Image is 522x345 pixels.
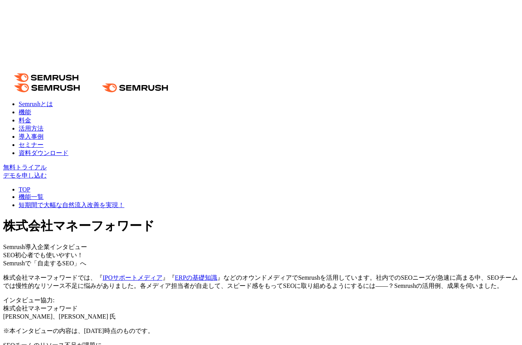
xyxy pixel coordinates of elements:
[19,101,53,107] a: Semrushとは
[3,218,519,235] h1: 株式会社マネーフォワード
[3,296,519,321] p: インタビュー協力: 株式会社マネーフォワード [PERSON_NAME]、[PERSON_NAME] 氏
[19,109,31,115] a: 機能
[19,202,124,208] a: 短期間で大幅な自然流入改善を実現！
[19,186,30,193] a: TOP
[19,133,44,140] a: 導入事例
[19,193,44,200] a: 機能一覧
[19,141,44,148] a: セミナー
[175,274,217,281] a: ERPの基礎知識
[3,243,519,251] div: Semrush導入企業インタビュー
[19,125,44,132] a: 活用方法
[3,164,47,171] a: 無料トライアル
[19,117,31,124] a: 料金
[103,274,162,281] a: IPOサポートメディア
[3,172,47,179] a: デモを申し込む
[3,251,519,268] div: SEO初心者でも使いやすい！ Semrushで「自走するSEO」へ
[19,150,68,156] a: 資料ダウンロード
[3,274,519,290] p: 株式会社マネーフォワードでは、『 』『 』などのオウンドメディアでSemrushを活用しています。社内でのSEOニーズが急速に高まる中、SEOチームでは慢性的なリソース不足に悩みがありました。各...
[3,327,519,335] p: ※本インタビューの内容は、[DATE]時点のものです。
